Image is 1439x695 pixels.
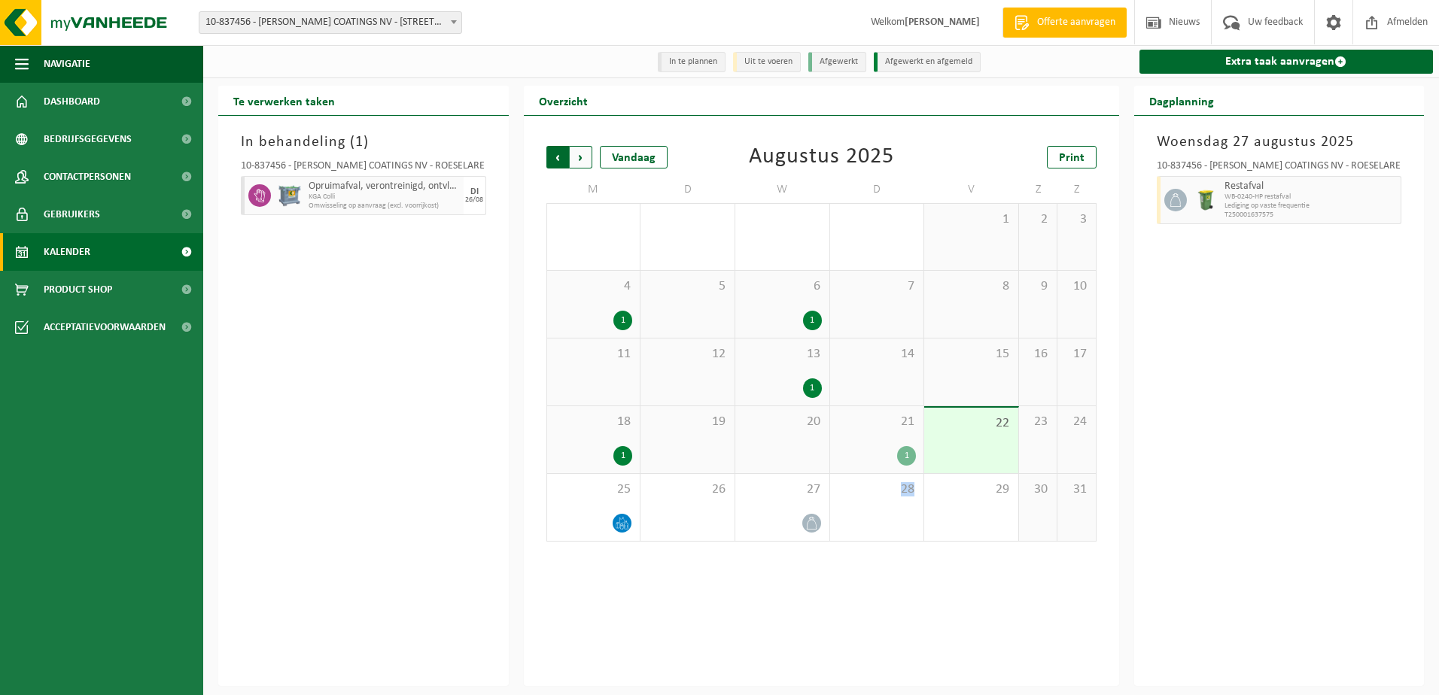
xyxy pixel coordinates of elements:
span: Volgende [570,146,592,168]
td: W [735,176,830,203]
span: 11 [555,346,633,363]
span: 16 [1027,346,1049,363]
a: Print [1047,146,1097,168]
span: T250001637575 [1225,211,1398,220]
li: Uit te voeren [733,52,801,72]
span: 18 [555,414,633,430]
h2: Overzicht [524,86,603,115]
span: 4 [555,278,633,295]
span: Omwisseling op aanvraag (excl. voorrijkost) [309,202,460,211]
span: Acceptatievoorwaarden [44,308,166,346]
div: DI [470,187,479,196]
strong: [PERSON_NAME] [905,17,980,28]
span: 14 [838,346,917,363]
li: Afgewerkt en afgemeld [874,52,981,72]
span: 27 [743,481,822,498]
span: Gebruikers [44,196,100,233]
span: 1 [355,135,364,150]
span: 3 [1065,211,1088,228]
span: 17 [1065,346,1088,363]
a: Extra taak aanvragen [1139,50,1434,74]
span: 31 [1065,481,1088,498]
span: 2 [1027,211,1049,228]
td: Z [1057,176,1096,203]
span: Offerte aanvragen [1033,15,1119,30]
span: 10-837456 - DEBAL COATINGS NV - 8800 ROESELARE, ONLEDEBEEKSTRAAT 9 [199,12,461,33]
span: 7 [838,278,917,295]
span: Dashboard [44,83,100,120]
span: 12 [648,346,727,363]
a: Offerte aanvragen [1002,8,1127,38]
div: 1 [803,311,822,330]
span: 28 [838,481,917,498]
span: Vorige [546,146,569,168]
li: In te plannen [658,52,726,72]
span: Lediging op vaste frequentie [1225,202,1398,211]
span: Opruimafval, verontreinigd, ontvlambaar [309,181,460,193]
img: WB-0240-HPE-GN-50 [1194,189,1217,211]
div: 1 [803,378,822,398]
div: Augustus 2025 [749,146,894,168]
span: 19 [648,414,727,430]
span: Print [1059,152,1085,164]
span: 29 [932,481,1011,498]
h2: Dagplanning [1134,86,1229,115]
span: KGA Colli [309,193,460,202]
span: 25 [555,481,633,498]
td: D [830,176,925,203]
span: Contactpersonen [44,158,131,196]
li: Afgewerkt [808,52,866,72]
h3: In behandeling ( ) [241,131,486,153]
td: M [546,176,641,203]
span: 15 [932,346,1011,363]
img: PB-AP-0800-MET-02-01 [278,184,301,207]
span: 30 [1027,481,1049,498]
span: 9 [1027,278,1049,295]
span: WB-0240-HP restafval [1225,193,1398,202]
span: 23 [1027,414,1049,430]
span: 20 [743,414,822,430]
span: Navigatie [44,45,90,83]
span: 24 [1065,414,1088,430]
span: Product Shop [44,271,112,308]
span: 26 [648,481,727,498]
span: 10-837456 - DEBAL COATINGS NV - 8800 ROESELARE, ONLEDEBEEKSTRAAT 9 [199,11,462,34]
span: 8 [932,278,1011,295]
td: V [924,176,1019,203]
span: Restafval [1225,181,1398,193]
td: D [640,176,735,203]
span: 21 [838,414,917,430]
div: 10-837456 - [PERSON_NAME] COATINGS NV - ROESELARE [241,161,486,176]
span: Bedrijfsgegevens [44,120,132,158]
h3: Woensdag 27 augustus 2025 [1157,131,1402,153]
div: 1 [613,446,632,466]
span: 5 [648,278,727,295]
span: 22 [932,415,1011,432]
div: Vandaag [600,146,668,168]
div: 1 [613,311,632,330]
div: 1 [897,446,916,466]
span: 13 [743,346,822,363]
span: 10 [1065,278,1088,295]
h2: Te verwerken taken [218,86,350,115]
div: 26/08 [465,196,483,204]
div: 10-837456 - [PERSON_NAME] COATINGS NV - ROESELARE [1157,161,1402,176]
span: 1 [932,211,1011,228]
span: 6 [743,278,822,295]
td: Z [1019,176,1057,203]
span: Kalender [44,233,90,271]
